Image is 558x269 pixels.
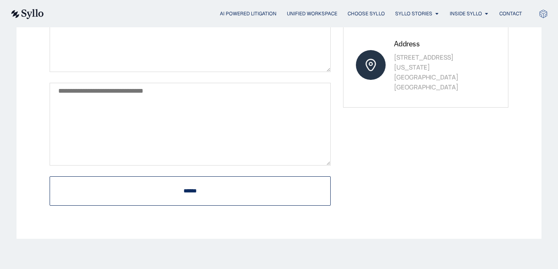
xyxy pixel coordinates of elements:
a: AI Powered Litigation [220,10,277,17]
span: Address [394,39,420,48]
a: Inside Syllo [450,10,482,17]
div: Menu Toggle [60,10,522,18]
p: [STREET_ADDRESS] [US_STATE][GEOGRAPHIC_DATA] [GEOGRAPHIC_DATA] [394,53,485,92]
a: Unified Workspace [287,10,337,17]
img: syllo [10,9,44,19]
a: Contact [499,10,522,17]
a: Choose Syllo [348,10,385,17]
nav: Menu [60,10,522,18]
a: Syllo Stories [395,10,432,17]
